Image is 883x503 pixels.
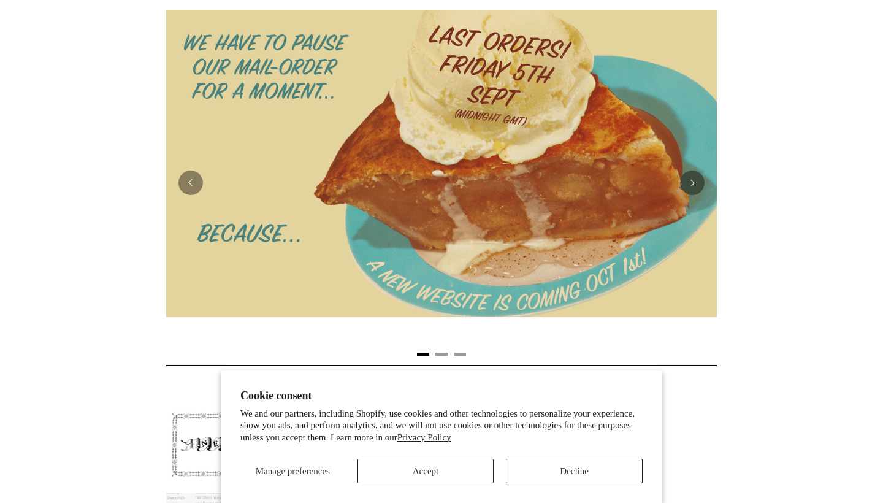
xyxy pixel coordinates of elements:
img: 2025 New Website coming soon.png__PID:95e867f5-3b87-426e-97a5-a534fe0a3431 [166,10,717,317]
button: Manage preferences [240,459,345,483]
img: pf-4db91bb9--1305-Newsletter-Button_1200x.jpg [166,407,344,483]
span: Manage preferences [256,466,330,476]
button: Accept [357,459,494,483]
button: Page 1 [417,353,429,356]
button: Next [680,171,705,195]
button: Page 3 [454,353,466,356]
button: Decline [506,459,643,483]
h2: Cookie consent [240,390,643,402]
button: Previous [178,171,203,195]
button: Page 2 [435,353,448,356]
p: We and our partners, including Shopify, use cookies and other technologies to personalize your ex... [240,408,643,444]
a: Privacy Policy [397,432,451,442]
